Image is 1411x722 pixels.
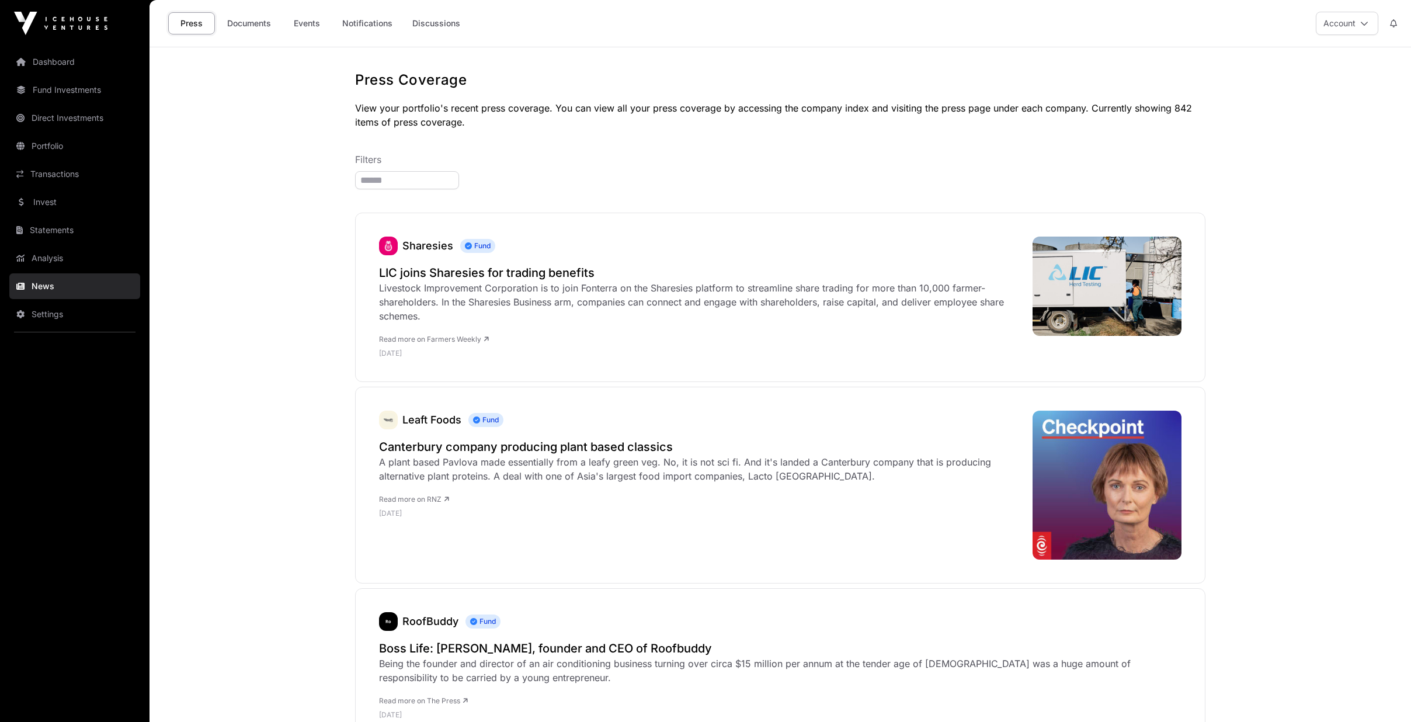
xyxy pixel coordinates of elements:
[335,12,400,34] a: Notifications
[1033,411,1181,560] img: 4LGF99X_checkpoint_external_cover_png.jpeg
[355,152,1205,166] p: Filters
[9,133,140,159] a: Portfolio
[283,12,330,34] a: Events
[9,77,140,103] a: Fund Investments
[355,101,1205,129] p: View your portfolio's recent press coverage. You can view all your press coverage by accessing th...
[468,413,503,427] span: Fund
[379,612,398,631] a: RoofBuddy
[379,281,1021,323] div: Livestock Improvement Corporation is to join Fonterra on the Sharesies platform to streamline sha...
[379,237,398,255] a: Sharesies
[379,640,1181,657] a: Boss Life: [PERSON_NAME], founder and CEO of Roofbuddy
[405,12,468,34] a: Discussions
[14,12,107,35] img: Icehouse Ventures Logo
[9,245,140,271] a: Analysis
[379,411,398,429] img: leaft_foods_logo.jpeg
[379,335,489,343] a: Read more on Farmers Weekly
[1316,12,1378,35] button: Account
[402,615,458,627] a: RoofBuddy
[402,239,453,252] a: Sharesies
[9,217,140,243] a: Statements
[402,414,461,426] a: Leaft Foods
[465,615,501,629] span: Fund
[379,612,398,631] img: roofbuddy409.png
[1033,237,1181,336] img: 484176776_1035568341937315_8710553082385032245_n-768x512.jpg
[9,49,140,75] a: Dashboard
[9,105,140,131] a: Direct Investments
[379,349,1021,358] p: [DATE]
[379,710,1181,720] p: [DATE]
[220,12,279,34] a: Documents
[1353,666,1411,722] iframe: Chat Widget
[379,237,398,255] img: sharesies_logo.jpeg
[379,657,1181,685] div: Being the founder and director of an air conditioning business turning over circa $15 million per...
[379,509,1021,518] p: [DATE]
[9,301,140,327] a: Settings
[460,239,495,253] span: Fund
[379,455,1021,483] div: A plant based Pavlova made essentially from a leafy green veg. No, it is not sci fi. And it's lan...
[379,696,468,705] a: Read more on The Press
[168,12,215,34] a: Press
[9,161,140,187] a: Transactions
[355,71,1205,89] h1: Press Coverage
[379,411,398,429] a: Leaft Foods
[379,265,1021,281] a: LIC joins Sharesies for trading benefits
[9,189,140,215] a: Invest
[379,495,449,504] a: Read more on RNZ
[379,439,1021,455] a: Canterbury company producing plant based classics
[9,273,140,299] a: News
